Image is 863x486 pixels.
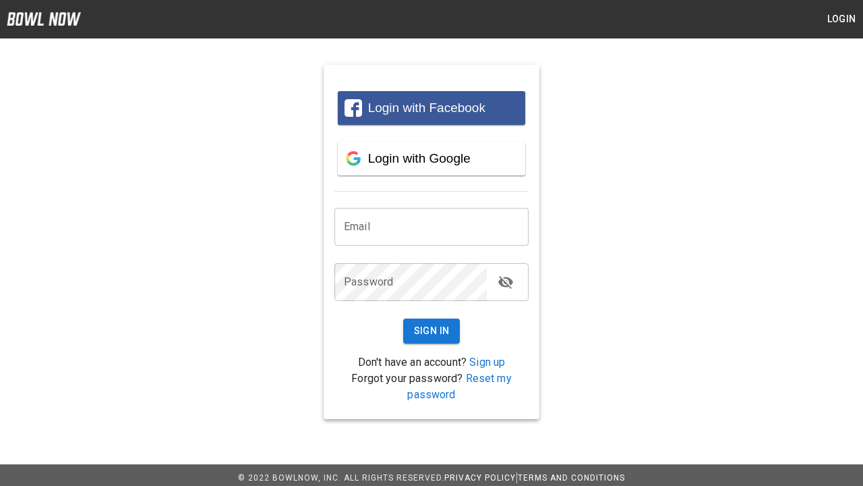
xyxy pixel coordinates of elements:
[820,7,863,32] button: Login
[407,372,511,401] a: Reset my password
[368,151,471,165] span: Login with Google
[368,101,485,115] span: Login with Facebook
[334,354,529,371] p: Don't have an account?
[469,356,505,369] a: Sign up
[334,371,529,403] p: Forgot your password?
[444,473,516,483] a: Privacy Policy
[238,473,444,483] span: © 2022 BowlNow, Inc. All Rights Reserved.
[338,142,525,175] button: Login with Google
[403,319,460,344] button: Sign In
[7,12,81,26] img: logo
[338,91,525,125] button: Login with Facebook
[492,269,519,296] button: toggle password visibility
[518,473,625,483] a: Terms and Conditions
